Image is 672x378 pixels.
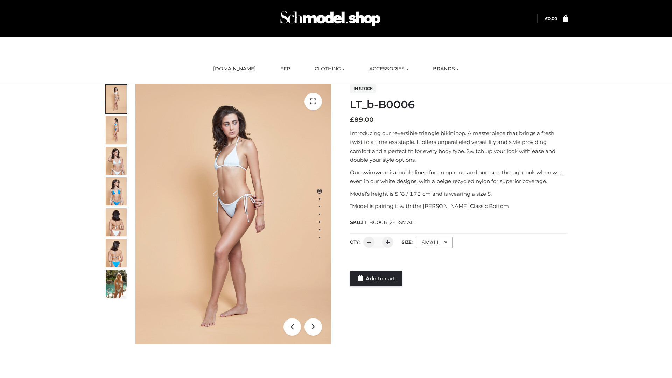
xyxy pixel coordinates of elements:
[545,16,557,21] a: £0.00
[545,16,548,21] span: £
[106,116,127,144] img: ArielClassicBikiniTop_CloudNine_AzureSky_OW114ECO_2-scaled.jpg
[362,219,416,225] span: LT_B0006_2-_-SMALL
[350,189,568,198] p: Model’s height is 5 ‘8 / 173 cm and is wearing a size S.
[350,239,360,245] label: QTY:
[364,61,414,77] a: ACCESSORIES
[545,16,557,21] bdi: 0.00
[428,61,464,77] a: BRANDS
[106,85,127,113] img: ArielClassicBikiniTop_CloudNine_AzureSky_OW114ECO_1-scaled.jpg
[106,177,127,205] img: ArielClassicBikiniTop_CloudNine_AzureSky_OW114ECO_4-scaled.jpg
[350,218,417,226] span: SKU:
[350,116,374,124] bdi: 89.00
[350,129,568,164] p: Introducing our reversible triangle bikini top. A masterpiece that brings a fresh twist to a time...
[106,147,127,175] img: ArielClassicBikiniTop_CloudNine_AzureSky_OW114ECO_3-scaled.jpg
[278,5,383,32] img: Schmodel Admin 964
[106,239,127,267] img: ArielClassicBikiniTop_CloudNine_AzureSky_OW114ECO_8-scaled.jpg
[208,61,261,77] a: [DOMAIN_NAME]
[106,208,127,236] img: ArielClassicBikiniTop_CloudNine_AzureSky_OW114ECO_7-scaled.jpg
[350,271,402,286] a: Add to cart
[350,98,568,111] h1: LT_b-B0006
[106,270,127,298] img: Arieltop_CloudNine_AzureSky2.jpg
[135,84,331,344] img: ArielClassicBikiniTop_CloudNine_AzureSky_OW114ECO_1
[350,202,568,211] p: *Model is pairing it with the [PERSON_NAME] Classic Bottom
[416,237,453,248] div: SMALL
[350,116,354,124] span: £
[350,84,376,93] span: In stock
[350,168,568,186] p: Our swimwear is double lined for an opaque and non-see-through look when wet, even in our white d...
[402,239,413,245] label: Size:
[275,61,295,77] a: FFP
[309,61,350,77] a: CLOTHING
